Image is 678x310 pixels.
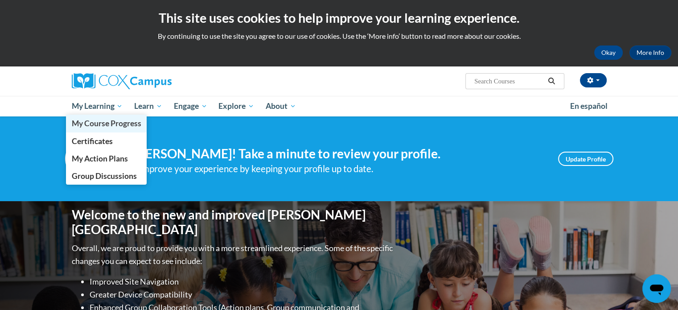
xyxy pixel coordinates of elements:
a: Update Profile [558,152,613,166]
iframe: Button to launch messaging window [642,274,671,303]
a: Explore [213,96,260,116]
span: Learn [134,101,162,112]
span: About [266,101,296,112]
button: Search [545,76,558,87]
span: My Action Plans [71,154,127,163]
span: Certificates [71,136,112,146]
p: By continuing to use the site you agree to our use of cookies. Use the ‘More info’ button to read... [7,31,671,41]
a: More Info [629,45,671,60]
a: My Course Progress [66,115,147,132]
h1: Welcome to the new and improved [PERSON_NAME][GEOGRAPHIC_DATA] [72,207,395,237]
h4: Hi [PERSON_NAME]! Take a minute to review your profile. [119,146,545,161]
a: My Action Plans [66,150,147,167]
span: Explore [218,101,254,112]
li: Improved Site Navigation [90,275,395,288]
a: Engage [168,96,213,116]
a: My Learning [66,96,129,116]
span: My Course Progress [71,119,141,128]
img: Cox Campus [72,73,172,89]
div: Main menu [58,96,620,116]
a: Cox Campus [72,73,241,89]
li: Greater Device Compatibility [90,288,395,301]
span: My Learning [71,101,123,112]
a: About [260,96,302,116]
input: Search Courses [473,76,545,87]
button: Okay [594,45,623,60]
a: Group Discussions [66,167,147,185]
span: En español [570,101,608,111]
span: Group Discussions [71,171,136,181]
a: Learn [128,96,168,116]
h2: This site uses cookies to help improve your learning experience. [7,9,671,27]
button: Account Settings [580,73,607,87]
span: Engage [174,101,207,112]
p: Overall, we are proud to provide you with a more streamlined experience. Some of the specific cha... [72,242,395,268]
img: Profile Image [65,139,105,179]
a: En español [564,97,613,116]
div: Help improve your experience by keeping your profile up to date. [119,161,545,176]
a: Certificates [66,132,147,150]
